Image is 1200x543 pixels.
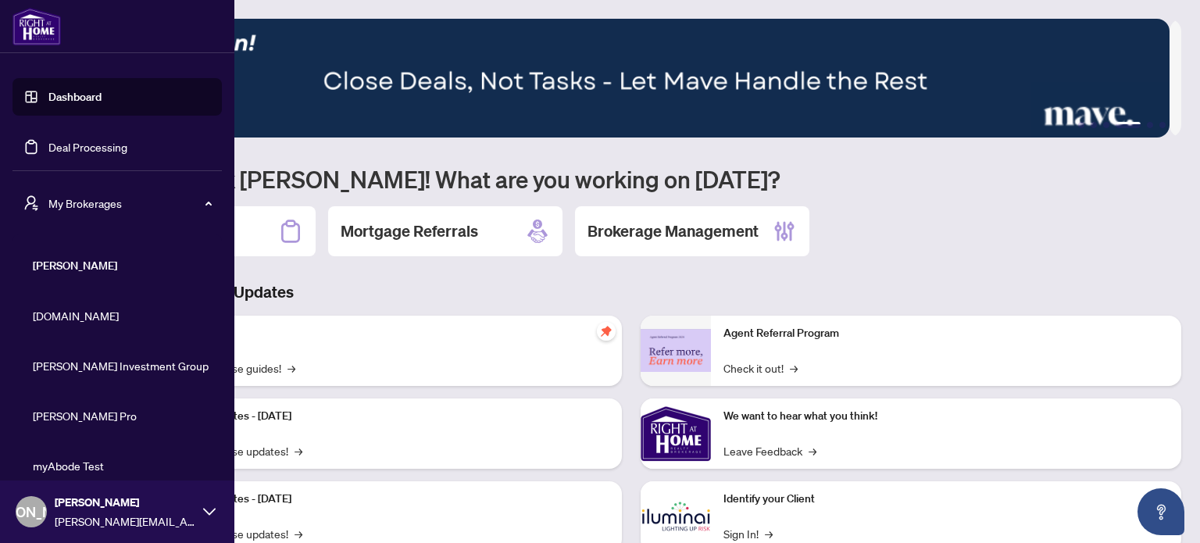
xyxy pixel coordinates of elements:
span: → [295,525,302,542]
button: 6 [1159,122,1166,128]
span: [DOMAIN_NAME] [33,307,211,324]
span: My Brokerages [48,195,211,212]
span: [PERSON_NAME] Pro [33,407,211,424]
a: Dashboard [48,90,102,104]
img: We want to hear what you think! [641,398,711,469]
a: Sign In!→ [723,525,773,542]
span: → [809,442,816,459]
p: Identify your Client [723,491,1169,508]
h1: Welcome back [PERSON_NAME]! What are you working on [DATE]? [81,164,1181,194]
button: 5 [1147,122,1153,128]
button: 1 [1078,122,1084,128]
span: → [765,525,773,542]
a: Deal Processing [48,140,127,154]
span: [PERSON_NAME] Investment Group [33,357,211,374]
button: 3 [1103,122,1109,128]
span: → [295,442,302,459]
span: → [790,359,798,377]
img: Agent Referral Program [641,329,711,372]
p: Self-Help [164,325,609,342]
h3: Brokerage & Industry Updates [81,281,1181,303]
button: Open asap [1137,488,1184,535]
img: logo [12,8,61,45]
span: [PERSON_NAME][EMAIL_ADDRESS][DOMAIN_NAME] [55,513,195,530]
span: user-switch [23,195,39,211]
p: Platform Updates - [DATE] [164,408,609,425]
span: [PERSON_NAME] [33,257,211,274]
p: Agent Referral Program [723,325,1169,342]
p: We want to hear what you think! [723,408,1169,425]
a: Check it out!→ [723,359,798,377]
a: Leave Feedback→ [723,442,816,459]
button: 4 [1116,122,1141,128]
button: 2 [1091,122,1097,128]
span: [PERSON_NAME] [55,494,195,511]
img: Slide 3 [81,19,1170,138]
span: myAbode Test [33,457,211,474]
span: → [287,359,295,377]
h2: Mortgage Referrals [341,220,478,242]
p: Platform Updates - [DATE] [164,491,609,508]
span: pushpin [597,322,616,341]
h2: Brokerage Management [587,220,759,242]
